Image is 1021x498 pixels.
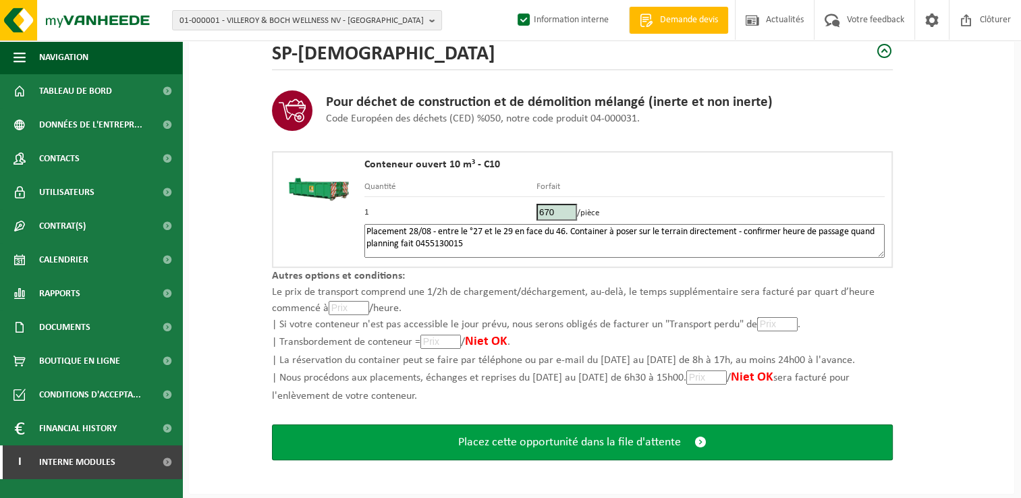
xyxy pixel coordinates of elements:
[39,412,117,445] span: Financial History
[536,197,885,224] td: /pièce
[272,40,495,63] h2: SP-[DEMOGRAPHIC_DATA]
[280,159,358,212] img: HK-XC-10-GN-00.png
[329,301,369,315] input: Prix
[39,310,90,344] span: Documents
[39,108,142,142] span: Données de l'entrepr...
[657,13,721,27] span: Demande devis
[272,284,893,404] p: Le prix de transport comprend une 1/2h de chargement/déchargement, au-delà, le temps supplémentai...
[731,371,773,384] span: Niet OK
[364,180,536,197] th: Quantité
[536,204,577,221] input: Prix
[172,10,442,30] button: 01-000001 - VILLEROY & BOCH WELLNESS NV - [GEOGRAPHIC_DATA]
[39,378,141,412] span: Conditions d'accepta...
[39,445,115,479] span: Interne modules
[686,370,727,385] input: Prix
[536,180,885,197] th: Forfait
[326,111,773,127] p: Code Européen des déchets (CED) %050, notre code produit 04-000031.
[39,40,88,74] span: Navigation
[757,317,798,331] input: Prix
[272,268,893,284] p: Autres options et conditions:
[458,435,681,449] span: Placez cette opportunité dans la file d'attente
[13,445,26,479] span: I
[629,7,728,34] a: Demande devis
[272,424,893,460] button: Placez cette opportunité dans la file d'attente
[39,142,80,175] span: Contacts
[39,344,120,378] span: Boutique en ligne
[326,94,773,111] h3: Pour déchet de construction et de démolition mélangé (inerte et non inerte)
[39,74,112,108] span: Tableau de bord
[465,335,507,348] span: Niet OK
[364,197,536,224] td: 1
[364,159,885,170] h4: Conteneur ouvert 10 m³ - C10
[39,243,88,277] span: Calendrier
[39,277,80,310] span: Rapports
[515,10,609,30] label: Information interne
[180,11,424,31] span: 01-000001 - VILLEROY & BOCH WELLNESS NV - [GEOGRAPHIC_DATA]
[39,175,94,209] span: Utilisateurs
[39,209,86,243] span: Contrat(s)
[420,335,461,349] input: Prix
